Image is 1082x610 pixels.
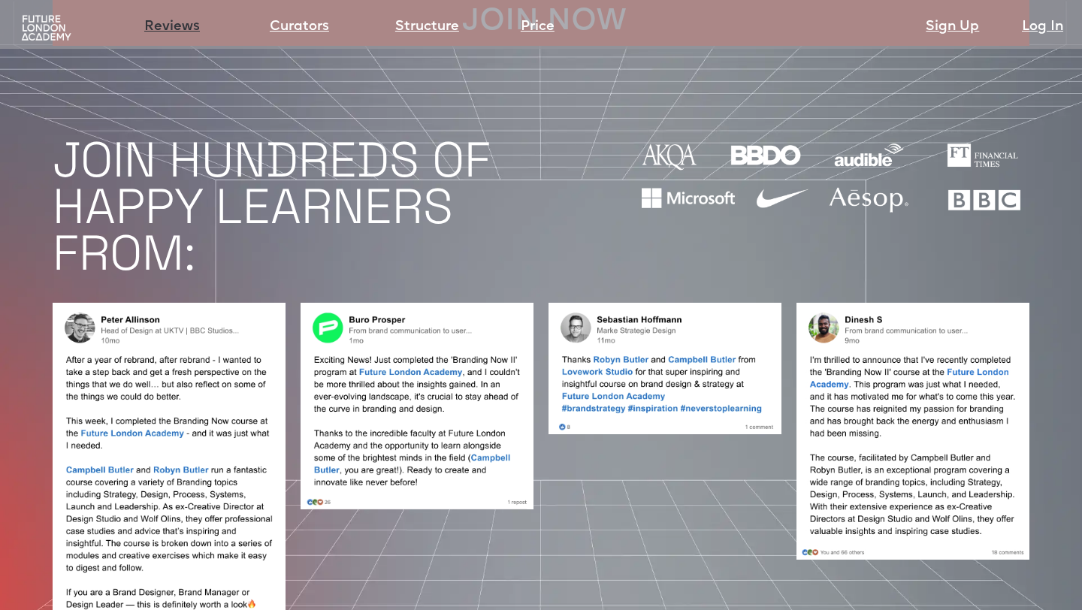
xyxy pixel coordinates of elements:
[144,17,200,38] a: Reviews
[521,17,555,38] a: Price
[270,17,329,38] a: Curators
[395,17,459,38] a: Structure
[926,17,979,38] a: Sign Up
[53,137,591,276] h1: JOIN HUNDREDS OF HAPPY LEARNERS FROM:
[1022,17,1063,38] a: Log In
